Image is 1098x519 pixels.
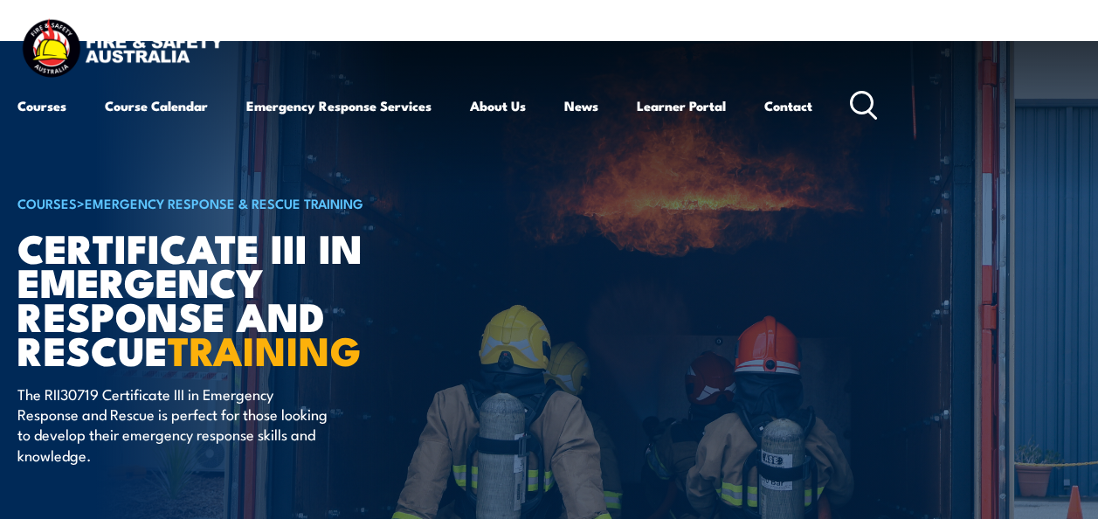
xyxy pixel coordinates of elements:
h1: Certificate III in Emergency Response and Rescue [17,230,449,367]
a: COURSES [17,193,77,212]
p: The RII30719 Certificate III in Emergency Response and Rescue is perfect for those looking to dev... [17,384,336,466]
a: Emergency Response & Rescue Training [85,193,363,212]
h6: > [17,192,449,213]
a: News [564,85,598,127]
a: Courses [17,85,66,127]
a: Learner Portal [637,85,726,127]
a: Course Calendar [105,85,208,127]
a: About Us [470,85,526,127]
a: Emergency Response Services [246,85,432,127]
a: Contact [764,85,812,127]
strong: TRAINING [168,319,362,379]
